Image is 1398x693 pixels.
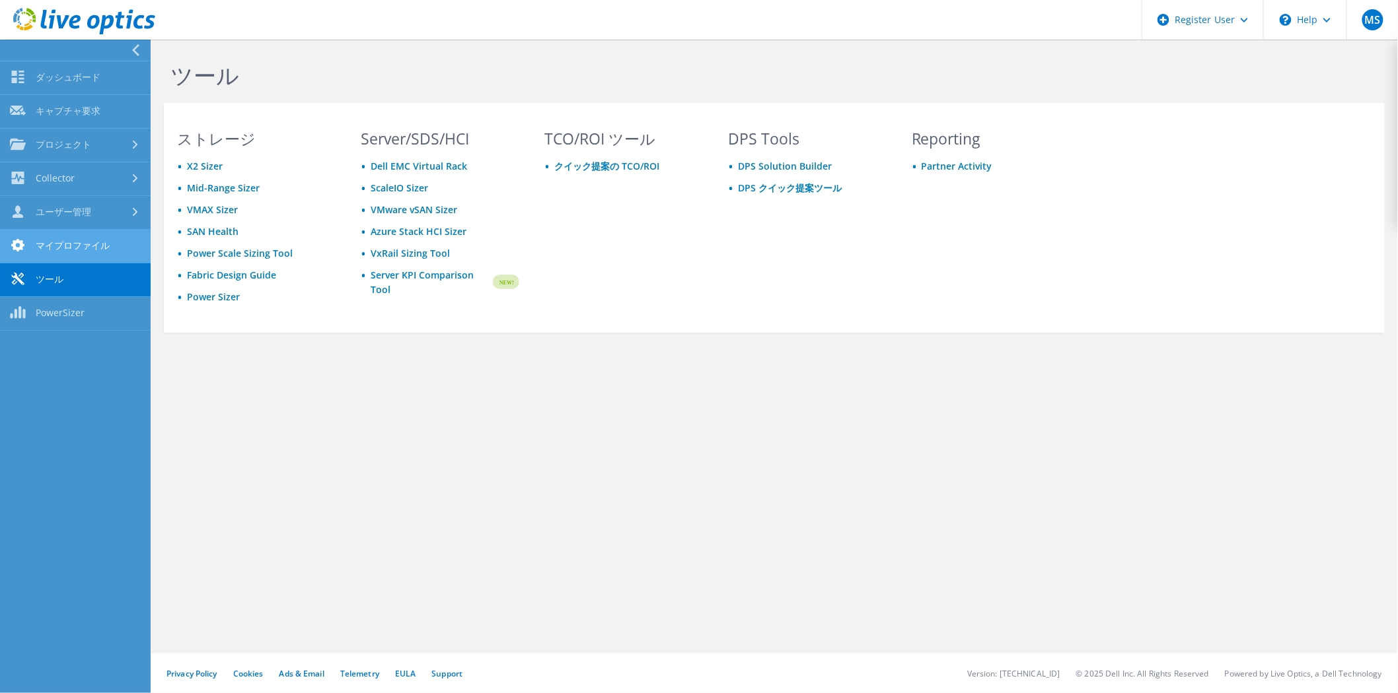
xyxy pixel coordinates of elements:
[371,203,457,216] a: VMware vSAN Sizer
[1280,14,1292,26] svg: \n
[187,181,260,194] a: Mid-Range Sizer
[371,181,428,194] a: ScaleIO Sizer
[371,160,467,172] a: Dell EMC Virtual Rack
[728,131,887,146] h3: DPS Tools
[279,668,324,679] a: Ads & Email
[922,160,992,172] a: Partner Activity
[371,225,466,238] a: Azure Stack HCI Sizer
[187,290,240,303] a: Power Sizer
[1076,668,1209,679] li: © 2025 Dell Inc. All Rights Reserved
[170,61,1062,89] h1: ツール
[544,131,703,146] h3: TCO/ROI ツール
[371,247,450,259] a: VxRail Sizing Tool
[491,267,519,298] img: new-badge.svg
[361,131,519,146] h3: Server/SDS/HCI
[912,131,1070,146] h3: Reporting
[187,203,238,216] a: VMAX Sizer
[187,247,293,259] a: Power Scale Sizing Tool
[554,160,659,172] a: クイック提案の TCO/ROI
[738,181,842,194] a: DPS クイック提案ツール
[371,268,491,297] a: Server KPI Comparison Tool
[187,160,223,172] a: X2 Sizer
[187,269,276,281] a: Fabric Design Guide
[738,160,832,172] a: DPS Solution Builder
[967,668,1060,679] li: Version: [TECHNICAL_ID]
[1362,9,1383,30] span: MS
[1225,668,1382,679] li: Powered by Live Optics, a Dell Technology
[187,225,239,238] a: SAN Health
[340,668,379,679] a: Telemetry
[166,668,217,679] a: Privacy Policy
[233,668,264,679] a: Cookies
[395,668,416,679] a: EULA
[431,668,462,679] a: Support
[177,131,336,146] h3: ストレージ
